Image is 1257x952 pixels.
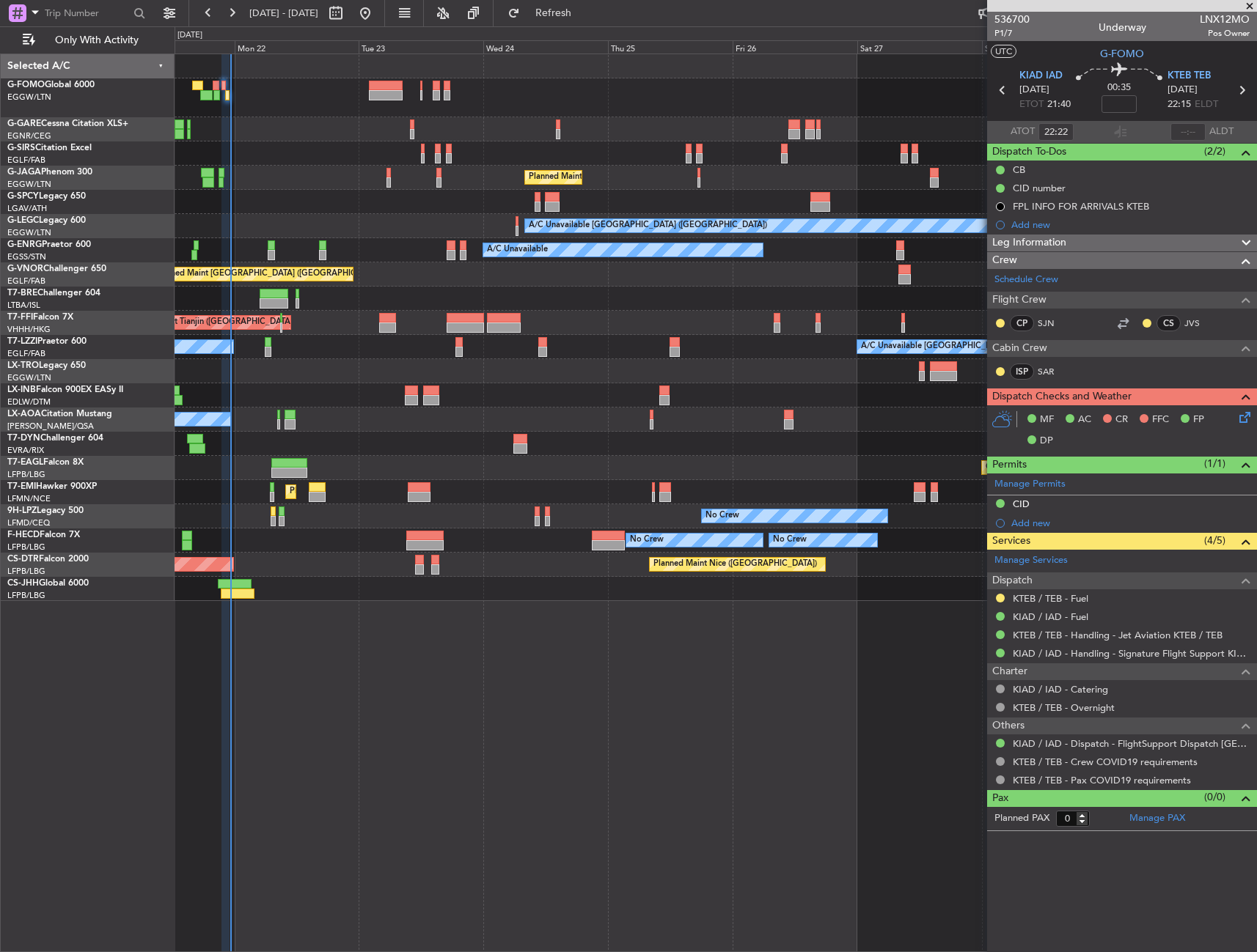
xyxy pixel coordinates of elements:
[7,289,37,298] span: T7-BRE
[1038,317,1071,330] a: SJN
[992,533,1030,550] span: Services
[7,168,92,177] a: G-JAGAPhenom 300
[7,531,80,539] a: F-HECDFalcon 7X
[706,505,739,527] div: No Crew
[501,1,589,25] button: Refresh
[7,265,43,273] span: G-VNOR
[290,481,430,503] div: Planned Maint [GEOGRAPHIC_DATA]
[992,235,1066,251] span: Leg Information
[7,410,112,418] a: LX-AOACitation Mustang
[7,119,41,128] span: G-GARE
[1168,69,1211,84] span: KTEB TEB
[1013,647,1250,660] a: KIAD / IAD - Handling - Signature Flight Support KIAD / IAD
[7,385,123,394] a: LX-INBFalcon 900EX EASy II
[7,469,45,480] a: LFPB/LBG
[235,40,359,53] div: Mon 22
[992,457,1027,473] span: Permits
[7,493,51,504] a: LFMN/NCE
[7,240,91,249] a: G-ENRGPraetor 600
[7,130,51,141] a: EGNR/CEG
[7,555,39,564] span: CS-DTR
[857,40,982,53] div: Sat 27
[7,566,45,577] a: LFPB/LBG
[7,372,51,383] a: EGGW/LTN
[1010,315,1034,331] div: CP
[992,144,1066,160] span: Dispatch To-Dos
[994,273,1058,287] a: Schedule Crew
[992,572,1033,589] span: Dispatch
[7,144,35,152] span: G-SIRS
[1019,83,1049,97] span: [DATE]
[1013,592,1088,605] a: KTEB / TEB - Fuel
[155,263,386,285] div: Planned Maint [GEOGRAPHIC_DATA] ([GEOGRAPHIC_DATA])
[7,251,46,262] a: EGSS/STN
[1115,413,1128,427] span: CR
[1011,517,1250,529] div: Add new
[7,337,37,346] span: T7-LZZI
[7,81,95,89] a: G-FOMOGlobal 6000
[523,8,584,18] span: Refresh
[1011,218,1250,231] div: Add new
[1013,774,1191,786] a: KTEB / TEB - Pax COVID19 requirements
[7,81,45,89] span: G-FOMO
[7,361,86,370] a: LX-TROLegacy 650
[7,337,87,346] a: T7-LZZIPraetor 600
[994,553,1068,568] a: Manage Services
[1099,20,1146,35] div: Underway
[7,203,47,214] a: LGAV/ATH
[124,311,295,333] div: Planned Maint Tianjin ([GEOGRAPHIC_DATA])
[7,579,39,588] span: CS-JHH
[7,555,89,564] a: CS-DTRFalcon 2000
[1040,434,1053,449] span: DP
[7,155,45,166] a: EGLF/FAB
[991,45,1016,58] button: UTC
[7,276,45,287] a: EGLF/FAB
[7,482,97,491] a: T7-EMIHawker 900XP
[7,179,51,190] a: EGGW/LTN
[7,144,92,152] a: G-SIRSCitation Excel
[7,289,100,298] a: T7-BREChallenger 604
[992,717,1025,734] span: Others
[992,388,1132,405] span: Dispatch Checks and Weather
[7,434,40,443] span: T7-DYN
[1168,97,1191,112] span: 22:15
[1013,737,1250,750] a: KIAD / IAD - Dispatch - FlightSupport Dispatch [GEOGRAPHIC_DATA]
[1013,200,1149,213] div: FPL INFO FOR ARRIVALS KTEB
[7,590,45,601] a: LFPB/LBG
[1100,46,1144,62] span: G-FOMO
[7,410,41,418] span: LX-AOA
[7,517,50,528] a: LFMD/CEQ
[1013,756,1198,768] a: KTEB / TEB - Crew COVID19 requirements
[7,542,45,553] a: LFPB/LBG
[7,192,86,201] a: G-SPCYLegacy 650
[992,252,1017,269] span: Crew
[1040,413,1054,427] span: MF
[7,216,39,225] span: G-LEGC
[1170,123,1206,141] input: --:--
[7,506,84,515] a: 9H-LPZLegacy 500
[986,457,1177,479] div: Grounded [GEOGRAPHIC_DATA] (Al Maktoum Intl)
[1038,123,1074,141] input: --:--
[994,811,1049,826] label: Planned PAX
[7,531,40,539] span: F-HECD
[1152,413,1169,427] span: FFC
[1013,182,1066,194] div: CID number
[653,553,817,575] div: Planned Maint Nice ([GEOGRAPHIC_DATA])
[1013,629,1223,641] a: KTEB / TEB - Handling - Jet Aviation KTEB / TEB
[7,458,84,467] a: T7-EAGLFalcon 8X
[7,445,44,456] a: EVRA/RIX
[1038,365,1071,378] a: SAR
[7,92,51,103] a: EGGW/LTN
[992,292,1047,309] span: Flight Crew
[7,385,36,394] span: LX-INB
[7,361,39,370] span: LX-TRO
[483,40,608,53] div: Wed 24
[7,227,51,238] a: EGGW/LTN
[7,434,103,443] a: T7-DYNChallenger 604
[1019,69,1063,84] span: KIAD IAD
[1013,163,1025,176] div: CB
[7,168,41,177] span: G-JAGA
[177,29,202,42] div: [DATE]
[7,300,40,311] a: LTBA/ISL
[7,482,36,491] span: T7-EMI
